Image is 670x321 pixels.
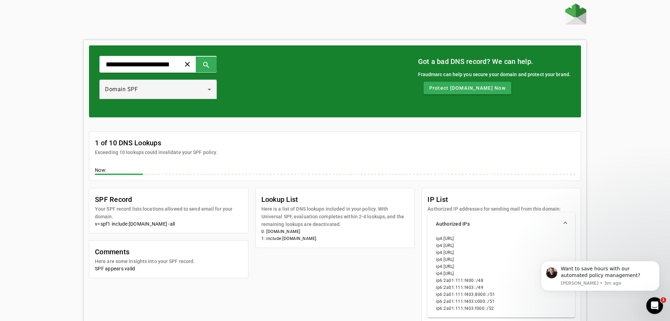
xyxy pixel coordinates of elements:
[95,246,195,257] mat-card-title: Comments
[436,284,567,291] li: ip6:2a01:111:f403::/49
[418,71,571,78] div: Fraudmarc can help you secure your domain and protect your brand.
[436,298,567,305] li: ip6:2a01:111:f403:c000::/51
[530,250,670,302] iframe: Intercom notifications message
[261,205,409,228] mat-card-subtitle: Here is a list of DNS lookups included in your policy. With Universal SPF, evaluation completes w...
[95,257,195,265] mat-card-subtitle: Here are some insights into your SPF record.
[436,256,567,263] li: ip4:[URL]
[261,235,409,242] li: 1: include:[DOMAIN_NAME]
[436,291,567,298] li: ip6:2a01:111:f403:8000::/51
[427,205,561,213] mat-card-subtitle: Authorized IP addresses for sending mail from this domain:
[424,82,511,94] button: Protect [DOMAIN_NAME] Now
[95,205,243,220] mat-card-subtitle: Your SPF record lists locations allowed to send email for your domain.
[436,270,567,277] li: ip4:[URL]
[95,137,217,148] mat-card-title: 1 of 10 DNS Lookups
[565,3,586,24] img: Fraudmarc Logo
[436,263,567,270] li: ip4:[URL]
[436,277,567,284] li: ip6:2a01:111:f400::/48
[95,220,243,227] div: v=spf1 include:[DOMAIN_NAME] -all
[427,213,575,235] mat-expansion-panel-header: Authorized IPs
[261,228,409,235] li: 0: [DOMAIN_NAME]
[661,297,666,303] span: 1
[261,194,409,205] mat-card-title: Lookup List
[95,194,243,205] mat-card-title: SPF Record
[95,167,575,175] div: Now:
[429,85,506,92] span: Protect [DOMAIN_NAME] Now
[436,242,567,249] li: ip4:[URL]
[436,235,567,242] li: ip4:[URL]
[95,148,217,156] mat-card-subtitle: Exceeding 10 lookups could invalidate your SPF policy.
[436,249,567,256] li: ip4:[URL]
[436,305,567,312] li: ip6:2a01:111:f403:f000::/52
[436,220,558,227] mat-panel-title: Authorized IPs
[418,56,571,67] mat-card-title: Got a bad DNS record? We can help.
[427,194,561,205] mat-card-title: IP List
[95,265,243,272] div: SPF appears valid
[427,235,575,318] div: Authorized IPs
[646,297,663,314] iframe: Intercom live chat
[105,86,138,93] span: Domain SPF
[565,3,586,26] a: Home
